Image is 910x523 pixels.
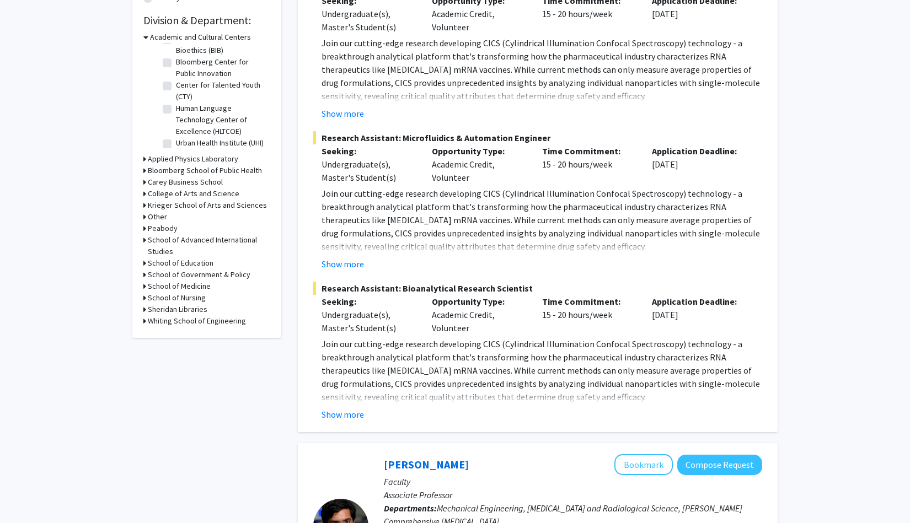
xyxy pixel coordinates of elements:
button: Show more [322,107,364,120]
p: Seeking: [322,295,415,308]
h3: College of Arts and Science [148,188,239,200]
label: Human Language Technology Center of Excellence (HLTCOE) [176,103,267,137]
a: [PERSON_NAME] [384,457,469,471]
p: Opportunity Type: [432,295,526,308]
span: Research Assistant: Bioanalytical Research Scientist [313,282,762,295]
label: Urban Health Institute (UHI) [176,137,264,149]
h3: Academic and Cultural Centers [150,31,251,43]
label: Center for Talented Youth (CTY) [176,79,267,103]
div: 15 - 20 hours/week [534,295,644,335]
button: Show more [322,257,364,271]
h3: Bloomberg School of Public Health [148,165,262,176]
div: [DATE] [644,295,754,335]
p: Join our cutting-edge research developing CICS (Cylindrical Illumination Confocal Spectroscopy) t... [322,36,762,103]
div: Academic Credit, Volunteer [424,295,534,335]
p: Join our cutting-edge research developing CICS (Cylindrical Illumination Confocal Spectroscopy) t... [322,187,762,253]
h3: School of Education [148,257,213,269]
p: Opportunity Type: [432,144,526,158]
p: Associate Professor [384,488,762,502]
h3: Carey Business School [148,176,223,188]
h3: Krieger School of Arts and Sciences [148,200,267,211]
b: Departments: [384,503,437,514]
span: Research Assistant: Microfluidics & Automation Engineer [313,131,762,144]
h3: Other [148,211,167,223]
h3: Whiting School of Engineering [148,315,246,327]
h3: School of Government & Policy [148,269,250,281]
div: [DATE] [644,144,754,184]
div: Academic Credit, Volunteer [424,144,534,184]
h3: School of Advanced International Studies [148,234,270,257]
label: Bloomberg Center for Public Innovation [176,56,267,79]
button: Compose Request to Ishan Barman [677,455,762,475]
iframe: Chat [8,473,47,515]
h2: Division & Department: [143,14,270,27]
h3: School of Nursing [148,292,206,304]
button: Add Ishan Barman to Bookmarks [614,454,673,475]
div: Undergraduate(s), Master's Student(s) [322,7,415,34]
p: Faculty [384,475,762,488]
button: Show more [322,408,364,421]
h3: Applied Physics Laboratory [148,153,238,165]
p: Join our cutting-edge research developing CICS (Cylindrical Illumination Confocal Spectroscopy) t... [322,337,762,403]
p: Seeking: [322,144,415,158]
p: Application Deadline: [652,144,746,158]
h3: School of Medicine [148,281,211,292]
div: 15 - 20 hours/week [534,144,644,184]
div: Undergraduate(s), Master's Student(s) [322,308,415,335]
h3: Sheridan Libraries [148,304,207,315]
label: Berman Institute of Bioethics (BIB) [176,33,267,56]
div: Undergraduate(s), Master's Student(s) [322,158,415,184]
h3: Peabody [148,223,178,234]
p: Time Commitment: [542,295,636,308]
p: Application Deadline: [652,295,746,308]
p: Time Commitment: [542,144,636,158]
